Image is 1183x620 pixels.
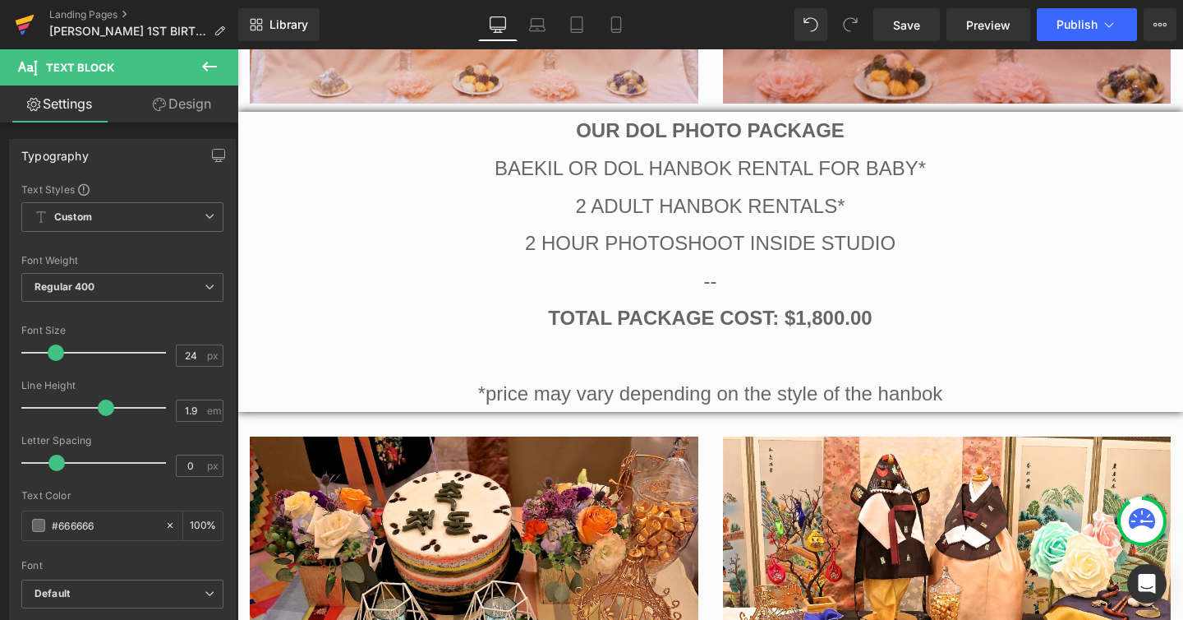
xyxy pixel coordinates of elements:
div: Text Styles [21,183,223,196]
span: [PERSON_NAME] 1ST BIRTHDAY [49,25,207,38]
b: Regular 400 [35,280,95,293]
button: Redo [834,8,867,41]
span: *price may vary depending on the style of THE hanbok [241,333,706,355]
span: px [207,460,221,471]
a: New Library [238,8,320,41]
div: Font [21,560,223,571]
a: Preview [946,8,1030,41]
span: Preview [966,16,1010,34]
div: Letter Spacing [21,435,223,446]
span: Library [269,17,308,32]
div: Open Intercom Messenger [1127,564,1167,604]
a: Laptop [518,8,557,41]
a: Desktop [478,8,518,41]
a: Mobile [596,8,636,41]
div: Font Size [21,325,223,336]
a: Landing Pages [49,8,238,21]
input: Color [52,516,157,534]
a: Design [122,86,242,123]
b: TOTAL PACKAGE COST: $1,800.00 [311,257,634,280]
span: em [207,405,221,416]
b: Our Dol PHOTO Package [338,70,607,92]
b: Custom [54,211,92,224]
div: % [183,511,223,540]
span: Text Block [46,61,114,74]
a: Tablet [557,8,596,41]
div: Text Color [21,490,223,502]
span: px [207,350,221,361]
button: Publish [1037,8,1137,41]
button: Undo [794,8,827,41]
span: Save [893,16,920,34]
div: Line Height [21,380,223,391]
i: Default [35,587,70,601]
span: Publish [1056,18,1098,31]
button: More [1144,8,1176,41]
div: Font Weight [21,255,223,266]
div: Typography [21,140,89,163]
